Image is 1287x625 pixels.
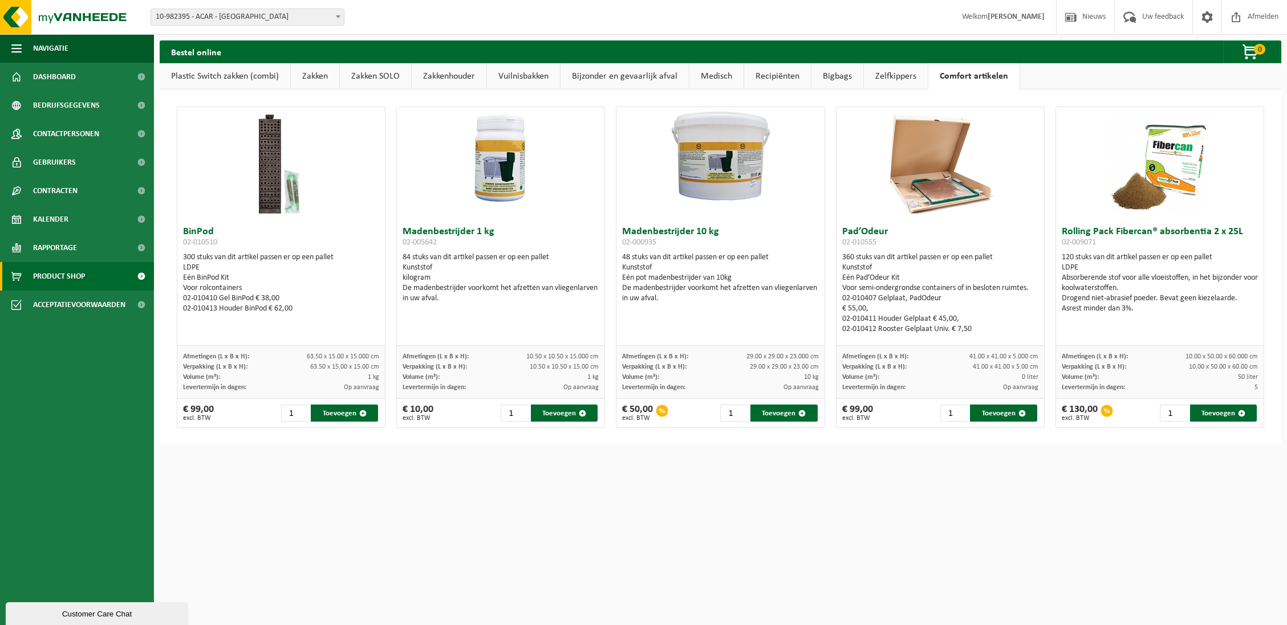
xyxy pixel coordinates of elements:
a: Recipiënten [744,63,811,89]
a: Plastic Switch zakken (combi) [160,63,290,89]
span: Levertermijn in dagen: [403,384,466,391]
span: Op aanvraag [1003,384,1038,391]
span: Volume (m³): [622,374,659,381]
div: De madenbestrijder voorkomt het afzetten van vliegenlarven in uw afval. [403,283,599,304]
button: Toevoegen [1190,405,1257,422]
div: € 99,00 [183,405,214,422]
input: 1 [281,405,310,422]
span: Product Shop [33,262,85,291]
div: kilogram [403,273,599,283]
input: 1 [1160,405,1189,422]
div: Kunststof [403,263,599,273]
span: 02-010555 [842,238,876,247]
span: 1 kg [368,374,379,381]
span: Navigatie [33,34,68,63]
h2: Bestel online [160,40,233,63]
a: Zakken [291,63,339,89]
div: € 50,00 [622,405,653,422]
div: Eén BinPod Kit [183,273,379,283]
span: Levertermijn in dagen: [1062,384,1125,391]
div: 300 stuks van dit artikel passen er op een pallet [183,252,379,314]
button: Toevoegen [531,405,598,422]
h3: Pad’Odeur [842,227,1038,250]
span: 10-982395 - ACAR - SINT-NIKLAAS [151,9,344,26]
span: 50 liter [1238,374,1258,381]
input: 1 [720,405,749,422]
div: LDPE [1062,263,1258,273]
div: 48 stuks van dit artikel passen er op een pallet [622,252,818,304]
span: excl. BTW [403,415,433,422]
div: Kunststof [842,263,1038,273]
span: Afmetingen (L x B x H): [183,353,249,360]
h3: BinPod [183,227,379,250]
div: Voor semi-ondergrondse containers of in besloten ruimtes. 02-010407 Gelplaat, PadOdeur € 55,00, 0... [842,283,1038,334]
span: 63.50 x 15.00 x 15.000 cm [307,353,379,360]
div: De madenbestrijder voorkomt het afzetten van vliegenlarven in uw afval. [622,283,818,304]
a: Bigbags [811,63,863,89]
a: Zakken SOLO [340,63,411,89]
span: 0 liter [1022,374,1038,381]
span: 0 [1254,44,1265,55]
div: € 99,00 [842,405,873,422]
span: Levertermijn in dagen: [842,384,906,391]
span: Volume (m³): [1062,374,1099,381]
a: Vuilnisbakken [487,63,560,89]
span: 29.00 x 29.00 x 23.00 cm [750,363,819,370]
span: Verpakking (L x B x H): [622,363,687,370]
span: Dashboard [33,63,76,91]
span: 10.50 x 10.50 x 15.00 cm [530,363,599,370]
h3: Rolling Pack Fibercan® absorbentia 2 x 25L [1062,227,1258,250]
span: Volume (m³): [842,374,879,381]
span: 1 kg [587,374,599,381]
span: 10.50 x 10.50 x 15.000 cm [526,353,599,360]
span: 29.00 x 29.00 x 23.000 cm [746,353,819,360]
a: Comfort artikelen [928,63,1020,89]
div: 360 stuks van dit artikel passen er op een pallet [842,252,1038,334]
span: 10-982395 - ACAR - SINT-NIKLAAS [151,9,344,25]
div: Eén Pad’Odeur Kit [842,273,1038,283]
span: Afmetingen (L x B x H): [842,353,908,360]
span: Op aanvraag [563,384,599,391]
div: 84 stuks van dit artikel passen er op een pallet [403,252,599,304]
span: Verpakking (L x B x H): [183,363,247,370]
span: Op aanvraag [783,384,819,391]
div: Eén pot madenbestrijder van 10kg [622,273,818,283]
span: Bedrijfsgegevens [33,91,100,120]
span: Rapportage [33,234,77,262]
span: excl. BTW [842,415,873,422]
h3: Madenbestrijder 10 kg [622,227,818,250]
span: Acceptatievoorwaarden [33,291,125,319]
div: Kunststof [622,263,818,273]
span: 10.00 x 50.00 x 60.000 cm [1185,353,1258,360]
span: Verpakking (L x B x H): [842,363,907,370]
span: Contracten [33,177,78,205]
input: 1 [501,405,530,422]
a: Zakkenhouder [412,63,486,89]
div: € 10,00 [403,405,433,422]
a: Medisch [689,63,744,89]
span: 63.50 x 15.00 x 15.00 cm [310,363,379,370]
span: Afmetingen (L x B x H): [622,353,688,360]
div: Voor rolcontainers 02-010410 Gel BinPod € 38,00 02-010413 Houder BinPod € 62,00 [183,283,379,314]
span: excl. BTW [1062,415,1098,422]
input: 1 [940,405,969,422]
span: 02-000935 [622,238,656,247]
span: Op aanvraag [344,384,379,391]
button: Toevoegen [311,405,377,422]
span: 41.00 x 41.00 x 5.000 cm [969,353,1038,360]
span: 10 kg [804,374,819,381]
span: Afmetingen (L x B x H): [1062,353,1128,360]
div: € 130,00 [1062,405,1098,422]
span: 5 [1254,384,1258,391]
img: 02-005642 [397,107,604,211]
iframe: chat widget [6,600,190,625]
a: Bijzonder en gevaarlijk afval [561,63,689,89]
a: Zelfkippers [864,63,928,89]
span: 02-010510 [183,238,217,247]
div: LDPE [183,263,379,273]
span: Levertermijn in dagen: [622,384,685,391]
span: 41.00 x 41.00 x 5.00 cm [973,363,1038,370]
span: excl. BTW [622,415,653,422]
button: 0 [1223,40,1280,63]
